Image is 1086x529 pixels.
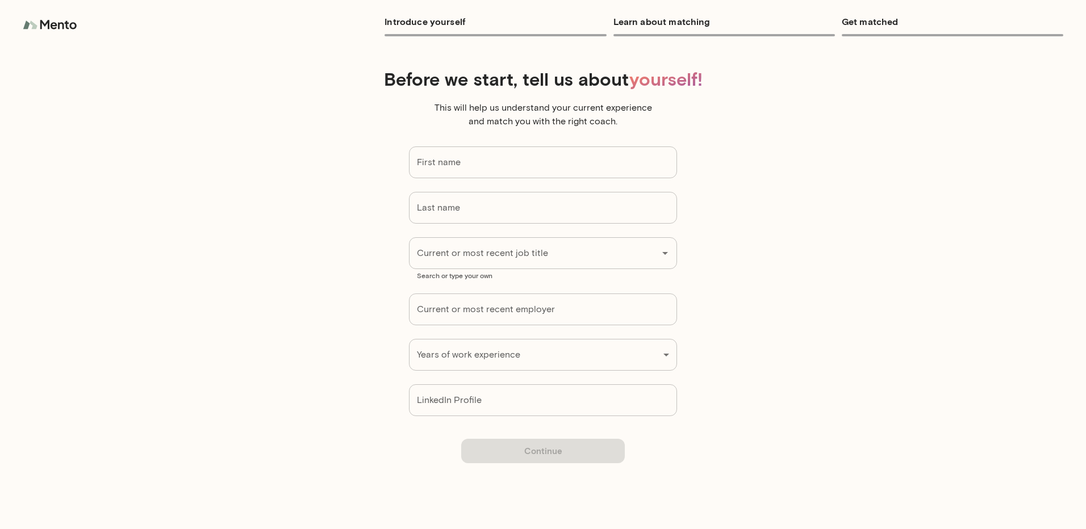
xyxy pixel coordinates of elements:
p: Search or type your own [417,271,669,280]
button: Open [657,245,673,261]
h6: Get matched [842,14,1063,30]
img: logo [23,14,80,36]
h6: Introduce yourself [385,14,606,30]
p: This will help us understand your current experience and match you with the right coach. [429,101,657,128]
h6: Learn about matching [613,14,835,30]
h4: Before we start, tell us about [116,68,970,90]
span: yourself! [629,68,703,90]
